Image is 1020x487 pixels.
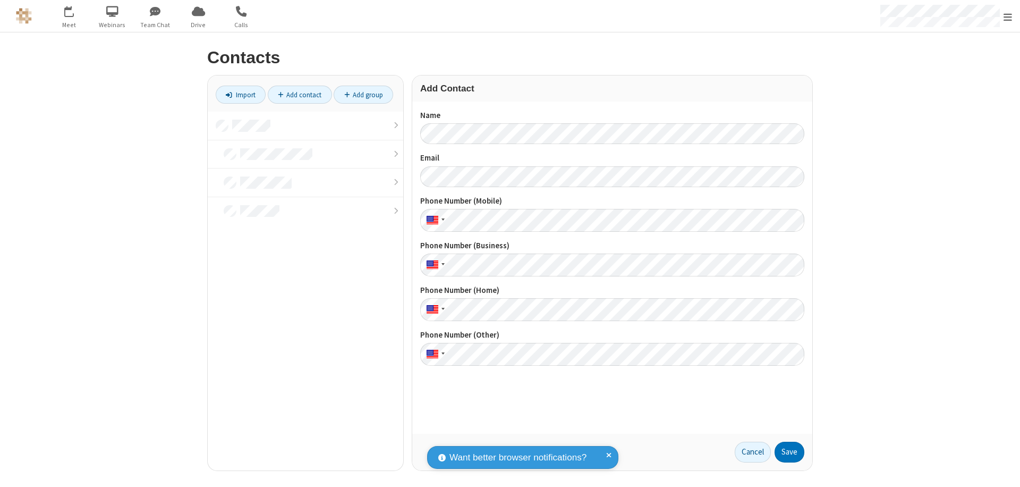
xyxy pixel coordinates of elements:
[420,254,448,276] div: United States: + 1
[222,20,261,30] span: Calls
[735,442,771,463] a: Cancel
[72,6,79,14] div: 3
[420,83,804,94] h3: Add Contact
[420,209,448,232] div: United States: + 1
[420,195,804,207] label: Phone Number (Mobile)
[334,86,393,104] a: Add group
[420,298,448,321] div: United States: + 1
[16,8,32,24] img: QA Selenium DO NOT DELETE OR CHANGE
[92,20,132,30] span: Webinars
[420,343,448,366] div: United States: + 1
[420,110,804,122] label: Name
[420,284,804,297] label: Phone Number (Home)
[993,459,1012,480] iframe: Chat
[216,86,266,104] a: Import
[449,451,586,465] span: Want better browser notifications?
[268,86,332,104] a: Add contact
[775,442,804,463] button: Save
[135,20,175,30] span: Team Chat
[49,20,89,30] span: Meet
[420,152,804,164] label: Email
[420,240,804,252] label: Phone Number (Business)
[420,329,804,341] label: Phone Number (Other)
[207,48,813,67] h2: Contacts
[178,20,218,30] span: Drive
